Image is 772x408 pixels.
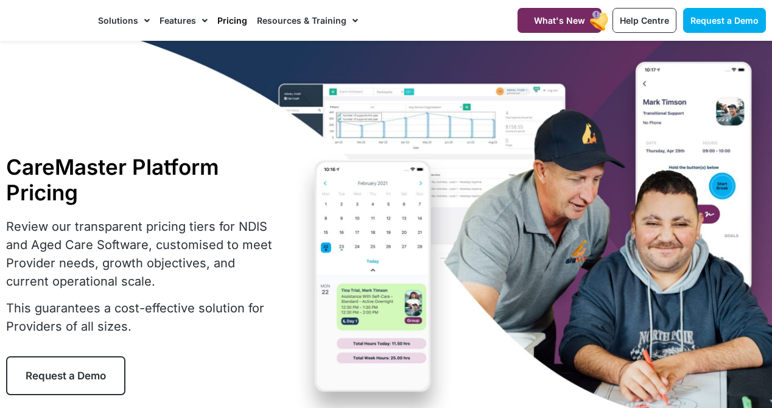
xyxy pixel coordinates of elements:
span: Help Centre [620,15,669,26]
img: CareMaster Logo [6,12,86,29]
h1: CareMaster Platform Pricing [6,154,276,205]
a: Help Centre [612,8,676,33]
span: Request a Demo [26,370,106,382]
p: This guarantees a cost-effective solution for Providers of all sizes. [6,299,276,336]
p: Review our transparent pricing tiers for NDIS and Aged Care Software, customised to meet Provider... [6,217,276,290]
a: What's New [518,8,602,33]
a: Request a Demo [683,8,766,33]
a: Request a Demo [6,356,125,395]
span: Request a Demo [690,15,759,26]
span: What's New [534,15,585,26]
